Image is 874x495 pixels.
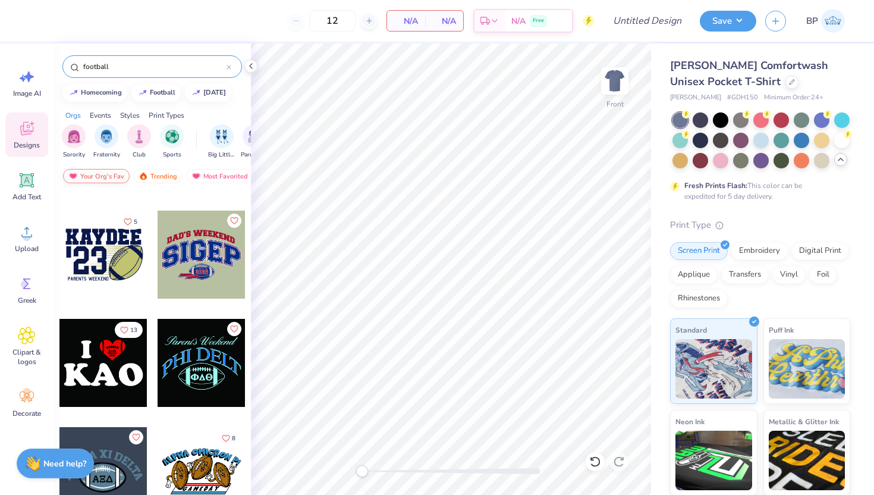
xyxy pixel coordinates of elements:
div: Print Type [670,218,850,232]
button: Like [115,322,143,338]
span: Designs [14,140,40,150]
div: filter for Sorority [62,124,86,159]
img: Fraternity Image [100,130,113,143]
span: Image AI [13,89,41,98]
img: most_fav.gif [68,172,78,180]
img: trend_line.gif [138,89,147,96]
div: homecoming [81,89,122,96]
button: Like [216,430,241,446]
button: filter button [160,124,184,159]
div: filter for Club [127,124,151,159]
img: Neon Ink [675,431,752,490]
img: Parent's Weekend Image [248,130,262,143]
input: Try "Alpha" [82,61,227,73]
div: Print Types [149,110,184,121]
span: Puff Ink [769,324,794,336]
div: Vinyl [772,266,806,284]
span: Standard [675,324,707,336]
span: Decorate [12,409,41,418]
div: Transfers [721,266,769,284]
button: Like [227,322,241,336]
div: filter for Big Little Reveal [208,124,235,159]
span: N/A [394,15,418,27]
span: [PERSON_NAME] [670,93,721,103]
img: trend_line.gif [191,89,201,96]
span: 13 [130,327,137,333]
span: Neon Ink [675,415,705,428]
span: Club [133,151,146,159]
button: Like [227,214,241,228]
span: Greek [18,296,36,305]
button: filter button [62,124,86,159]
div: Orgs [65,110,81,121]
div: filter for Fraternity [93,124,120,159]
img: Sports Image [165,130,179,143]
span: Fraternity [93,151,120,159]
div: Styles [120,110,140,121]
div: Most Favorited [186,169,253,183]
div: Embroidery [731,242,788,260]
button: filter button [241,124,268,159]
button: filter button [93,124,120,159]
div: football [150,89,175,96]
div: Trending [133,169,183,183]
span: N/A [511,15,526,27]
div: Digital Print [791,242,849,260]
img: trend_line.gif [69,89,78,96]
img: Standard [675,339,752,399]
img: most_fav.gif [191,172,201,180]
a: BP [801,9,850,33]
span: 8 [232,436,235,441]
div: halloween [203,89,226,96]
span: Minimum Order: 24 + [764,93,823,103]
img: Sorority Image [67,130,81,143]
img: Metallic & Glitter Ink [769,431,845,490]
img: Front [603,69,627,93]
input: – – [309,10,356,32]
span: Add Text [12,192,41,202]
strong: Need help? [43,458,86,469]
button: [DATE] [185,84,231,102]
div: Front [606,99,624,109]
span: Free [533,17,544,25]
div: This color can be expedited for 5 day delivery. [684,180,831,202]
div: Foil [809,266,837,284]
img: Big Little Reveal Image [215,130,228,143]
span: Sports [163,151,181,159]
button: filter button [127,124,151,159]
div: Accessibility label [356,465,368,477]
button: football [131,84,181,102]
div: filter for Parent's Weekend [241,124,268,159]
strong: Fresh Prints Flash: [684,181,747,190]
button: Like [118,214,143,230]
span: Parent's Weekend [241,151,268,159]
button: Like [129,430,143,444]
img: Brianna Porter [821,9,845,33]
div: Screen Print [670,242,728,260]
span: Big Little Reveal [208,151,235,159]
span: [PERSON_NAME] Comfortwash Unisex Pocket T-Shirt [670,58,828,89]
span: 5 [134,219,137,225]
img: Club Image [133,130,146,143]
div: Applique [670,266,718,284]
button: Save [700,11,756,32]
div: filter for Sports [160,124,184,159]
img: trending.gif [139,172,148,180]
div: Rhinestones [670,290,728,308]
div: Events [90,110,111,121]
span: N/A [432,15,456,27]
span: Sorority [63,151,85,159]
button: filter button [208,124,235,159]
span: Metallic & Glitter Ink [769,415,839,428]
span: Upload [15,244,39,253]
input: Untitled Design [603,9,691,33]
img: Puff Ink [769,339,845,399]
span: # GDH150 [727,93,758,103]
span: Clipart & logos [7,347,46,366]
span: BP [806,14,818,28]
div: Your Org's Fav [63,169,130,183]
button: homecoming [62,84,127,102]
